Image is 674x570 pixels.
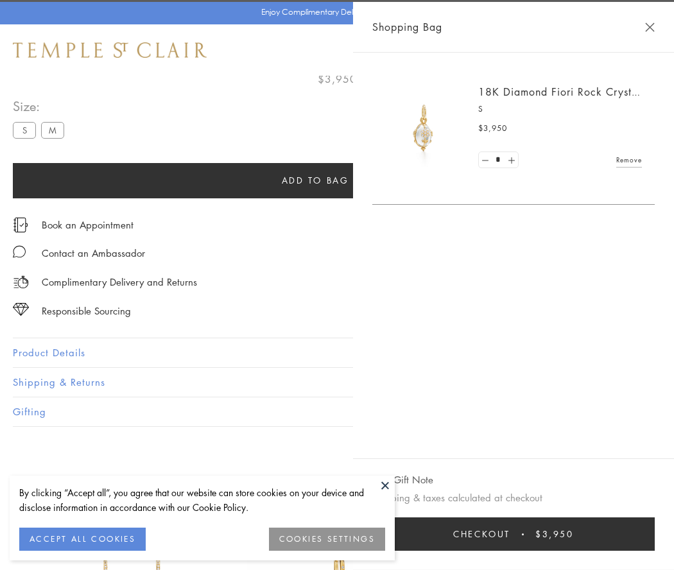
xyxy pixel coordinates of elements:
button: COOKIES SETTINGS [269,528,385,551]
label: S [13,122,36,138]
span: Size: [13,96,69,117]
button: Close Shopping Bag [645,22,655,32]
button: Add Gift Note [372,472,433,488]
p: Complimentary Delivery and Returns [42,274,197,290]
img: icon_sourcing.svg [13,303,29,316]
img: icon_delivery.svg [13,274,29,290]
a: Set quantity to 0 [479,152,492,168]
button: Product Details [13,338,661,367]
a: Set quantity to 2 [505,152,517,168]
button: Add to bag [13,163,618,198]
img: P51889-E11FIORI [385,90,462,167]
button: ACCEPT ALL COOKIES [19,528,146,551]
label: M [41,122,64,138]
span: $3,950 [535,527,574,541]
div: By clicking “Accept all”, you agree that our website can store cookies on your device and disclos... [19,485,385,515]
span: $3,950 [478,122,507,135]
img: Temple St. Clair [13,42,207,58]
p: Enjoy Complimentary Delivery & Returns [261,6,407,19]
h3: You May Also Like [32,472,642,493]
a: Remove [616,153,642,167]
button: Shipping & Returns [13,368,661,397]
a: Book an Appointment [42,218,134,232]
img: icon_appointment.svg [13,218,28,232]
p: S [478,103,642,116]
div: Contact an Ambassador [42,245,145,261]
span: Shopping Bag [372,19,442,35]
button: Checkout $3,950 [372,517,655,551]
span: Checkout [453,527,510,541]
span: Add to bag [282,173,349,187]
div: Responsible Sourcing [42,303,131,319]
button: Gifting [13,397,661,426]
p: Shipping & taxes calculated at checkout [372,490,655,506]
span: $3,950 [318,71,357,87]
img: MessageIcon-01_2.svg [13,245,26,258]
